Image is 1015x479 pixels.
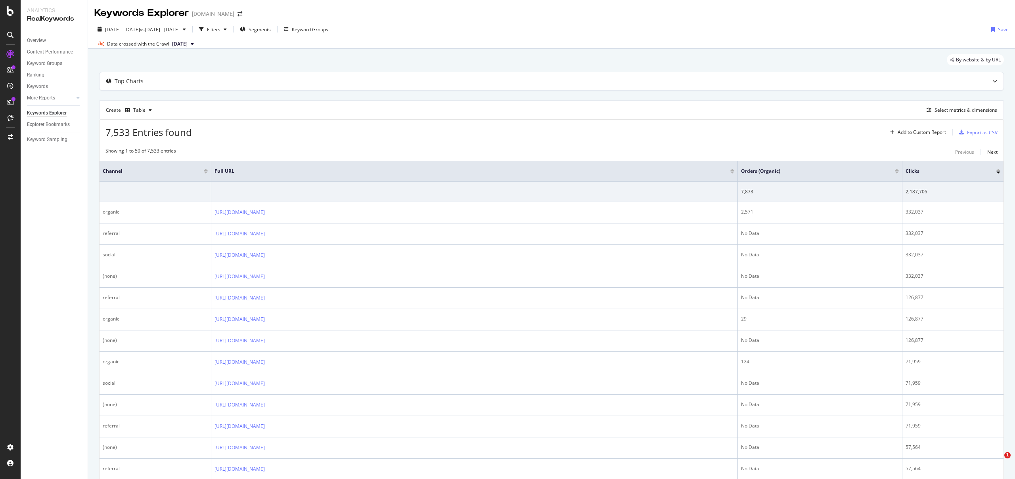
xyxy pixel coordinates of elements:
[103,444,208,451] div: (none)
[27,135,82,144] a: Keyword Sampling
[27,36,82,45] a: Overview
[237,23,274,36] button: Segments
[988,452,1007,471] iframe: Intercom live chat
[214,294,265,302] a: [URL][DOMAIN_NAME]
[214,273,265,281] a: [URL][DOMAIN_NAME]
[103,294,208,301] div: referral
[27,94,74,102] a: More Reports
[169,39,197,49] button: [DATE]
[103,230,208,237] div: referral
[214,208,265,216] a: [URL][DOMAIN_NAME]
[906,444,1000,451] div: 57,564
[906,273,1000,280] div: 332,037
[27,48,82,56] a: Content Performance
[192,10,234,18] div: [DOMAIN_NAME]
[27,14,81,23] div: RealKeywords
[906,380,1000,387] div: 71,959
[105,26,140,33] span: [DATE] - [DATE]
[906,422,1000,429] div: 71,959
[106,104,155,116] div: Create
[906,294,1000,301] div: 126,877
[107,40,169,48] div: Data crossed with the Crawl
[967,129,998,136] div: Export as CSV
[906,358,1000,365] div: 71,959
[214,422,265,430] a: [URL][DOMAIN_NAME]
[292,26,328,33] div: Keyword Groups
[906,337,1000,344] div: 126,877
[94,6,189,20] div: Keywords Explorer
[27,59,62,68] div: Keyword Groups
[27,109,82,117] a: Keywords Explorer
[103,168,192,175] span: Channel
[906,230,1000,237] div: 332,037
[988,23,1009,36] button: Save
[214,315,265,323] a: [URL][DOMAIN_NAME]
[103,337,208,344] div: (none)
[741,294,899,301] div: No Data
[281,23,331,36] button: Keyword Groups
[27,109,67,117] div: Keywords Explorer
[887,126,946,139] button: Add to Custom Report
[955,149,974,155] div: Previous
[105,126,192,139] span: 7,533 Entries found
[214,465,265,473] a: [URL][DOMAIN_NAME]
[955,147,974,157] button: Previous
[214,337,265,345] a: [URL][DOMAIN_NAME]
[103,315,208,323] div: organic
[956,126,998,139] button: Export as CSV
[115,77,144,85] div: Top Charts
[1004,452,1011,458] span: 1
[27,82,82,91] a: Keywords
[741,315,899,323] div: 29
[27,48,73,56] div: Content Performance
[27,36,46,45] div: Overview
[27,120,82,129] a: Explorer Bookmarks
[741,230,899,237] div: No Data
[741,401,899,408] div: No Data
[214,168,718,175] span: Full URL
[133,108,146,113] div: Table
[923,105,997,115] button: Select metrics & dimensions
[103,380,208,387] div: social
[214,401,265,409] a: [URL][DOMAIN_NAME]
[27,71,44,79] div: Ranking
[122,104,155,116] button: Table
[103,358,208,365] div: organic
[27,82,48,91] div: Keywords
[105,147,176,157] div: Showing 1 to 50 of 7,533 entries
[237,11,242,17] div: arrow-right-arrow-left
[741,337,899,344] div: No Data
[27,94,55,102] div: More Reports
[214,380,265,387] a: [URL][DOMAIN_NAME]
[906,168,984,175] span: Clicks
[906,208,1000,216] div: 332,037
[741,188,899,195] div: 7,873
[27,59,82,68] a: Keyword Groups
[27,120,70,129] div: Explorer Bookmarks
[214,444,265,452] a: [URL][DOMAIN_NAME]
[103,208,208,216] div: organic
[987,147,998,157] button: Next
[935,107,997,113] div: Select metrics & dimensions
[196,23,230,36] button: Filters
[27,6,81,14] div: Analytics
[741,208,899,216] div: 2,571
[741,465,899,472] div: No Data
[103,273,208,280] div: (none)
[207,26,220,33] div: Filters
[103,422,208,429] div: referral
[906,401,1000,408] div: 71,959
[103,401,208,408] div: (none)
[94,23,189,36] button: [DATE] - [DATE]vs[DATE] - [DATE]
[214,358,265,366] a: [URL][DOMAIN_NAME]
[172,40,188,48] span: 2025 Aug. 31st
[906,315,1000,323] div: 126,877
[987,149,998,155] div: Next
[741,273,899,280] div: No Data
[27,71,82,79] a: Ranking
[741,380,899,387] div: No Data
[249,26,271,33] span: Segments
[741,358,899,365] div: 124
[214,251,265,259] a: [URL][DOMAIN_NAME]
[741,251,899,258] div: No Data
